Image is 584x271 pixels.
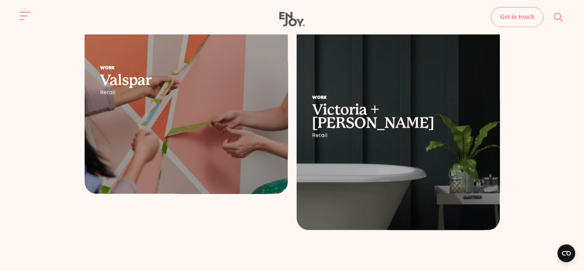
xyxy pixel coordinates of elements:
[100,90,272,96] div: Retail
[297,4,500,230] a: Victoria + Albert Work Victoria + [PERSON_NAME] Retail
[18,8,33,24] button: Site navigation
[100,73,272,87] h2: Valspar
[557,244,575,262] button: Open CMP widget
[491,7,543,27] a: Get in touch
[312,96,484,100] div: Work
[100,66,272,70] div: Work
[312,133,484,138] div: Retail
[312,103,484,130] h2: Victoria + [PERSON_NAME]
[551,9,566,25] button: Site search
